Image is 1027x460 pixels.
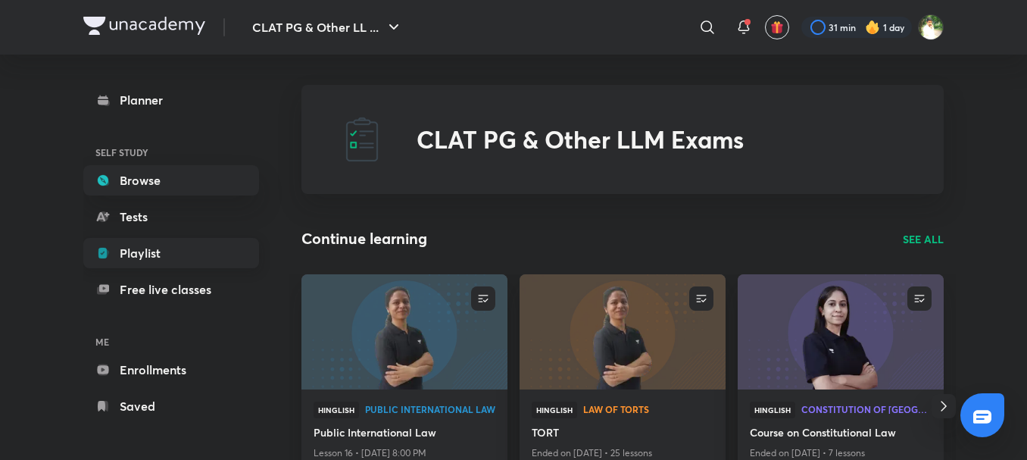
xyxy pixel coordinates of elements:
a: new-thumbnail [738,274,944,390]
span: Hinglish [532,402,577,418]
a: Playlist [83,238,259,268]
a: Planner [83,85,259,115]
img: new-thumbnail [299,273,509,390]
img: streak [865,20,880,35]
span: Constitution of [GEOGRAPHIC_DATA] [801,405,932,414]
a: Tests [83,202,259,232]
a: Public International Law [365,405,495,415]
h6: ME [83,329,259,355]
a: Saved [83,391,259,421]
img: new-thumbnail [517,273,727,390]
a: Course on Constitutional Law [750,424,932,443]
img: new-thumbnail [735,273,945,390]
span: Law of Torts [583,405,713,414]
span: Hinglish [750,402,795,418]
a: Law of Torts [583,405,713,415]
h6: SELF STUDY [83,139,259,165]
h2: Continue learning [301,227,427,250]
img: avatar [770,20,784,34]
a: TORT [532,424,713,443]
a: Company Logo [83,17,205,39]
a: Constitution of [GEOGRAPHIC_DATA] [801,405,932,415]
a: new-thumbnail [520,274,726,390]
a: SEE ALL [903,231,944,247]
a: Public International Law [314,424,495,443]
span: Public International Law [365,405,495,414]
button: CLAT PG & Other LL ... [243,12,412,42]
a: new-thumbnail [301,274,507,390]
a: Browse [83,165,259,196]
img: Company Logo [83,17,205,35]
span: Hinglish [314,402,359,418]
a: Free live classes [83,274,259,305]
a: Enrollments [83,355,259,385]
button: avatar [765,15,789,39]
img: CLAT PG & Other LLM Exams [338,115,386,164]
img: Harshal Jadhao [918,14,944,40]
h2: CLAT PG & Other LLM Exams [417,125,744,154]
